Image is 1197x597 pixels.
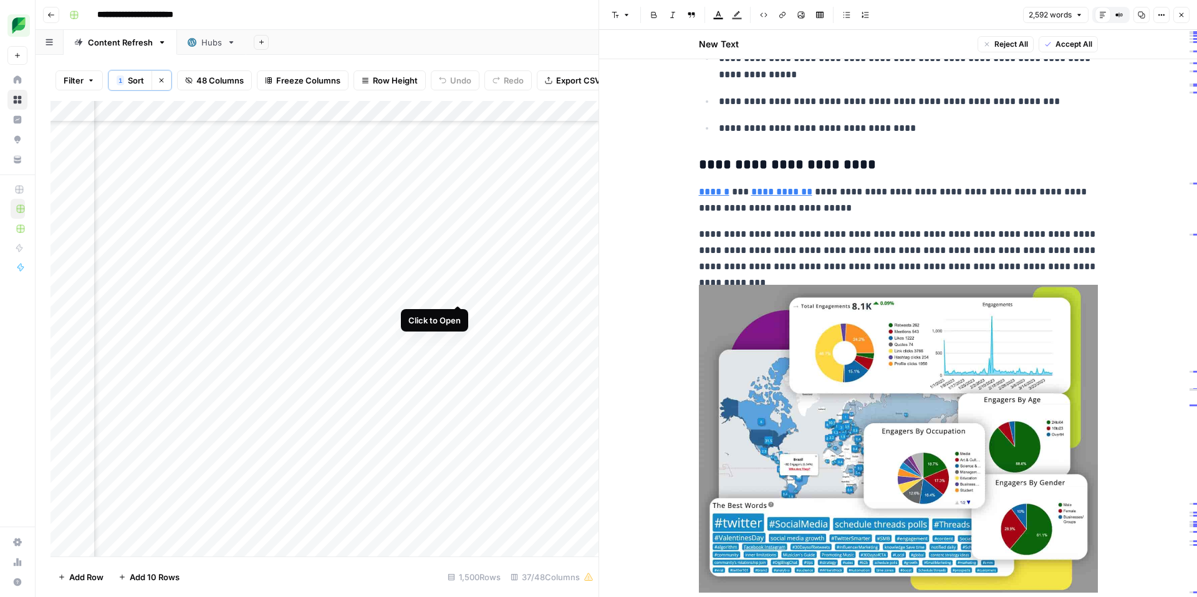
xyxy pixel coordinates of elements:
div: 37/48 Columns [506,567,598,587]
a: Home [7,70,27,90]
div: Content Refresh [88,36,153,49]
a: Hubs [177,30,246,55]
button: Workspace: SproutSocial [7,10,27,41]
div: 1 [117,75,124,85]
span: Undo [450,74,471,87]
button: 2,592 words [1023,7,1089,23]
a: Settings [7,532,27,552]
button: Accept All [1039,36,1098,52]
span: 1 [118,75,122,85]
a: Opportunities [7,130,27,150]
a: Usage [7,552,27,572]
button: Filter [55,70,103,90]
span: Filter [64,74,84,87]
button: Reject All [978,36,1034,52]
button: 1Sort [108,70,151,90]
button: Help + Support [7,572,27,592]
span: Reject All [994,39,1028,50]
span: Row Height [373,74,418,87]
span: Freeze Columns [276,74,340,87]
button: Export CSV [537,70,608,90]
a: Browse [7,90,27,110]
span: Add Row [69,571,103,583]
span: Export CSV [556,74,600,87]
div: 1,500 Rows [443,567,506,587]
button: Freeze Columns [257,70,349,90]
button: Redo [484,70,532,90]
a: Content Refresh [64,30,177,55]
div: Hubs [201,36,222,49]
button: Undo [431,70,479,90]
button: Add 10 Rows [111,567,187,587]
div: Click to Open [408,314,461,327]
span: Sort [128,74,144,87]
h2: New Text [699,38,739,50]
img: SproutSocial Logo [7,14,30,37]
span: 2,592 words [1029,9,1072,21]
button: 48 Columns [177,70,252,90]
span: Accept All [1055,39,1092,50]
span: 48 Columns [196,74,244,87]
span: Add 10 Rows [130,571,180,583]
button: Row Height [353,70,426,90]
span: Redo [504,74,524,87]
a: Your Data [7,150,27,170]
a: Insights [7,110,27,130]
button: Add Row [50,567,111,587]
